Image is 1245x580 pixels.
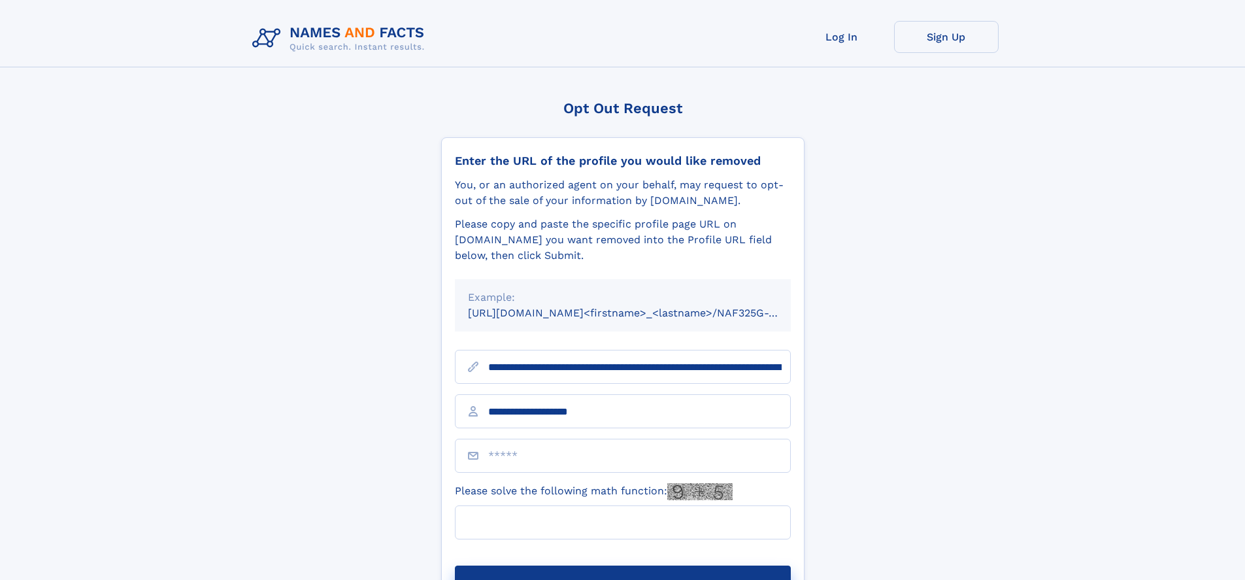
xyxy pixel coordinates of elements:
[789,21,894,53] a: Log In
[455,154,791,168] div: Enter the URL of the profile you would like removed
[468,290,778,305] div: Example:
[247,21,435,56] img: Logo Names and Facts
[441,100,805,116] div: Opt Out Request
[894,21,999,53] a: Sign Up
[455,216,791,264] div: Please copy and paste the specific profile page URL on [DOMAIN_NAME] you want removed into the Pr...
[468,307,816,319] small: [URL][DOMAIN_NAME]<firstname>_<lastname>/NAF325G-xxxxxxxx
[455,483,733,500] label: Please solve the following math function:
[455,177,791,209] div: You, or an authorized agent on your behalf, may request to opt-out of the sale of your informatio...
